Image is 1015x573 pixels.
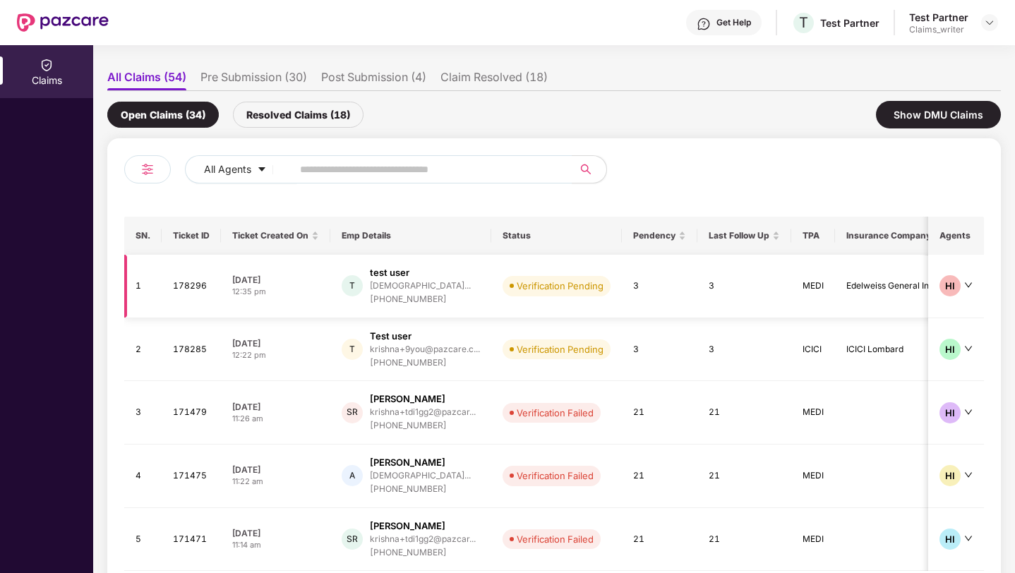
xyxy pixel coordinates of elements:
th: Emp Details [330,217,491,255]
span: down [964,534,973,543]
td: MEDI [791,445,835,508]
li: All Claims (54) [107,70,186,90]
div: Verification Failed [517,469,594,483]
div: Verification Failed [517,532,594,546]
td: 21 [622,445,697,508]
div: SR [342,529,363,550]
td: 3 [622,318,697,382]
div: [DEMOGRAPHIC_DATA]... [370,471,471,480]
div: T [342,339,363,360]
td: 178296 [162,255,221,318]
td: 3 [697,255,791,318]
div: Claims_writer [909,24,968,35]
div: [DATE] [232,401,319,413]
td: 171479 [162,381,221,445]
td: Edelweiss General Insurance [835,255,973,318]
div: Verification Pending [517,279,603,293]
div: [PERSON_NAME] [370,519,445,533]
div: [PHONE_NUMBER] [370,483,471,496]
img: svg+xml;base64,PHN2ZyBpZD0iSGVscC0zMngzMiIgeG1sbnM9Imh0dHA6Ly93d3cudzMub3JnLzIwMDAvc3ZnIiB3aWR0aD... [697,17,711,31]
th: Status [491,217,622,255]
td: 178285 [162,318,221,382]
div: 11:26 am [232,413,319,425]
div: [PERSON_NAME] [370,456,445,469]
td: MEDI [791,381,835,445]
th: Insurance Company [835,217,973,255]
td: 21 [697,508,791,572]
div: 11:22 am [232,476,319,488]
div: Get Help [716,17,751,28]
td: 3 [622,255,697,318]
span: Pendency [633,230,675,241]
div: 12:22 pm [232,349,319,361]
div: [PHONE_NUMBER] [370,419,476,433]
td: 3 [124,381,162,445]
span: down [964,344,973,353]
span: T [799,14,808,31]
div: Test Partner [909,11,968,24]
button: All Agentscaret-down [185,155,297,183]
td: 171471 [162,508,221,572]
td: MEDI [791,508,835,572]
div: [PHONE_NUMBER] [370,546,476,560]
div: Resolved Claims (18) [233,102,364,128]
div: Verification Failed [517,406,594,420]
span: All Agents [204,162,251,177]
div: [DATE] [232,464,319,476]
th: SN. [124,217,162,255]
div: [PERSON_NAME] [370,392,445,406]
td: MEDI [791,255,835,318]
div: krishna+tdi1gg2@pazcar... [370,407,476,416]
div: 11:14 am [232,539,319,551]
span: down [964,471,973,479]
td: 21 [622,381,697,445]
div: Test user [370,330,412,343]
th: Agents [928,217,984,255]
div: [PHONE_NUMBER] [370,356,480,370]
span: Ticket Created On [232,230,308,241]
div: HI [939,465,961,486]
div: krishna+9you@pazcare.c... [370,344,480,354]
th: TPA [791,217,835,255]
th: Ticket Created On [221,217,330,255]
div: Test Partner [820,16,879,30]
li: Claim Resolved (18) [440,70,548,90]
span: down [964,281,973,289]
img: New Pazcare Logo [17,13,109,32]
td: 171475 [162,445,221,508]
img: svg+xml;base64,PHN2ZyB4bWxucz0iaHR0cDovL3d3dy53My5vcmcvMjAwMC9zdmciIHdpZHRoPSIyNCIgaGVpZ2h0PSIyNC... [139,161,156,178]
th: Pendency [622,217,697,255]
th: Ticket ID [162,217,221,255]
div: [DATE] [232,337,319,349]
img: svg+xml;base64,PHN2ZyBpZD0iRHJvcGRvd24tMzJ4MzIiIHhtbG5zPSJodHRwOi8vd3d3LnczLm9yZy8yMDAwL3N2ZyIgd2... [984,17,995,28]
div: Open Claims (34) [107,102,219,128]
div: krishna+tdi1gg2@pazcar... [370,534,476,543]
div: 12:35 pm [232,286,319,298]
div: HI [939,339,961,360]
div: T [342,275,363,296]
td: ICICI [791,318,835,382]
td: 21 [622,508,697,572]
td: 2 [124,318,162,382]
div: HI [939,529,961,550]
td: 5 [124,508,162,572]
td: 21 [697,445,791,508]
span: Last Follow Up [709,230,769,241]
div: [DATE] [232,274,319,286]
img: svg+xml;base64,PHN2ZyBpZD0iQ2xhaW0iIHhtbG5zPSJodHRwOi8vd3d3LnczLm9yZy8yMDAwL3N2ZyIgd2lkdGg9IjIwIi... [40,58,54,72]
div: [DATE] [232,527,319,539]
div: HI [939,402,961,423]
div: Verification Pending [517,342,603,356]
th: Last Follow Up [697,217,791,255]
span: caret-down [257,164,267,176]
div: HI [939,275,961,296]
li: Post Submission (4) [321,70,426,90]
span: down [964,408,973,416]
td: 3 [697,318,791,382]
td: 21 [697,381,791,445]
div: Show DMU Claims [876,101,1001,128]
td: 1 [124,255,162,318]
div: [PHONE_NUMBER] [370,293,471,306]
td: 4 [124,445,162,508]
div: A [342,465,363,486]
